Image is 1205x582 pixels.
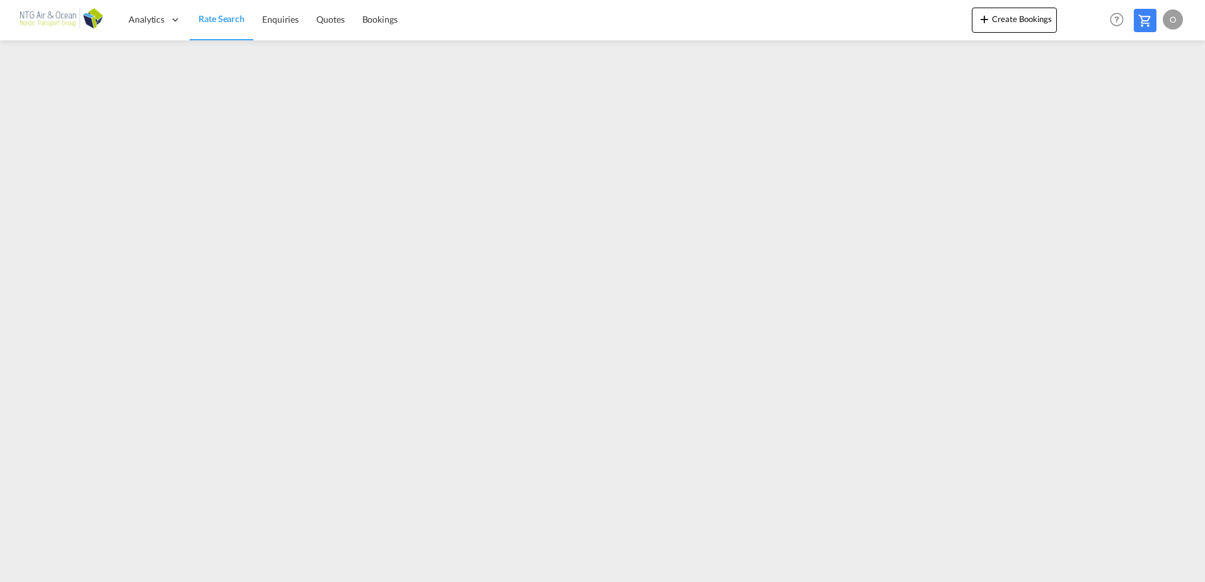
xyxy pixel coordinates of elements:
div: O [1163,9,1183,30]
md-icon: icon-plus 400-fg [977,11,992,26]
span: Analytics [129,13,164,26]
span: Rate Search [199,13,245,24]
div: Help [1106,9,1134,31]
span: Help [1106,9,1127,30]
span: Quotes [316,14,344,25]
span: Enquiries [262,14,299,25]
span: Bookings [362,14,398,25]
img: af31b1c0b01f11ecbc353f8e72265e29.png [19,6,104,34]
button: icon-plus 400-fgCreate Bookings [972,8,1057,33]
